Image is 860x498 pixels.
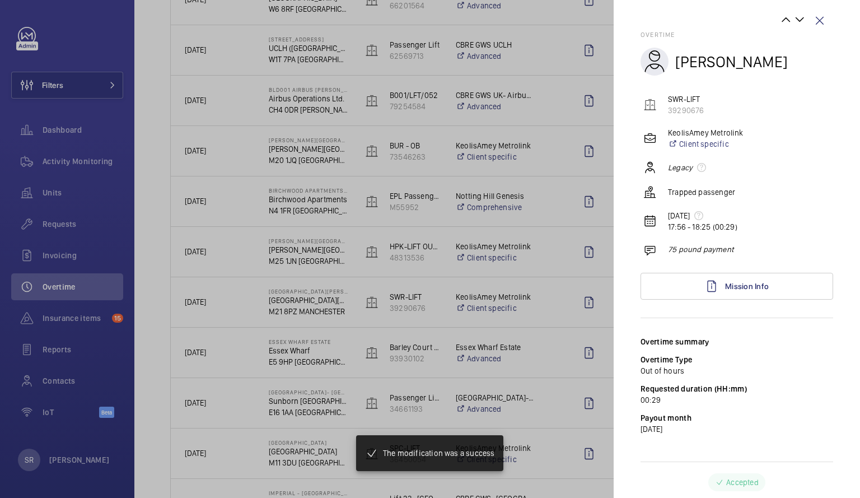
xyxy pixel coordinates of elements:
[643,98,657,111] img: elevator.svg
[641,273,833,300] a: Mission Info
[641,31,833,39] h2: Overtime
[641,336,833,347] div: Overtime summary
[725,282,769,291] span: Mission Info
[668,221,737,232] p: 17:56 - 18:25 (00:29)
[641,384,747,393] label: Requested duration (HH:mm)
[668,210,737,221] p: [DATE]
[383,448,494,459] p: The modification was a success
[668,187,735,198] p: Trapped passenger
[668,105,704,116] p: 39290676
[726,477,758,488] p: Accepted
[668,244,733,255] p: 75 pound payment
[641,423,833,435] p: [DATE]
[668,127,744,138] p: KeolisAmey Metrolink
[641,355,693,364] label: Overtime Type
[641,365,833,376] p: Out of hours
[675,52,788,72] h2: [PERSON_NAME]
[668,138,744,150] a: Client specific
[668,162,693,173] em: Legacy
[668,94,704,105] p: SWR-LIFT
[641,413,691,422] label: Payout month
[641,394,833,406] p: 00:29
